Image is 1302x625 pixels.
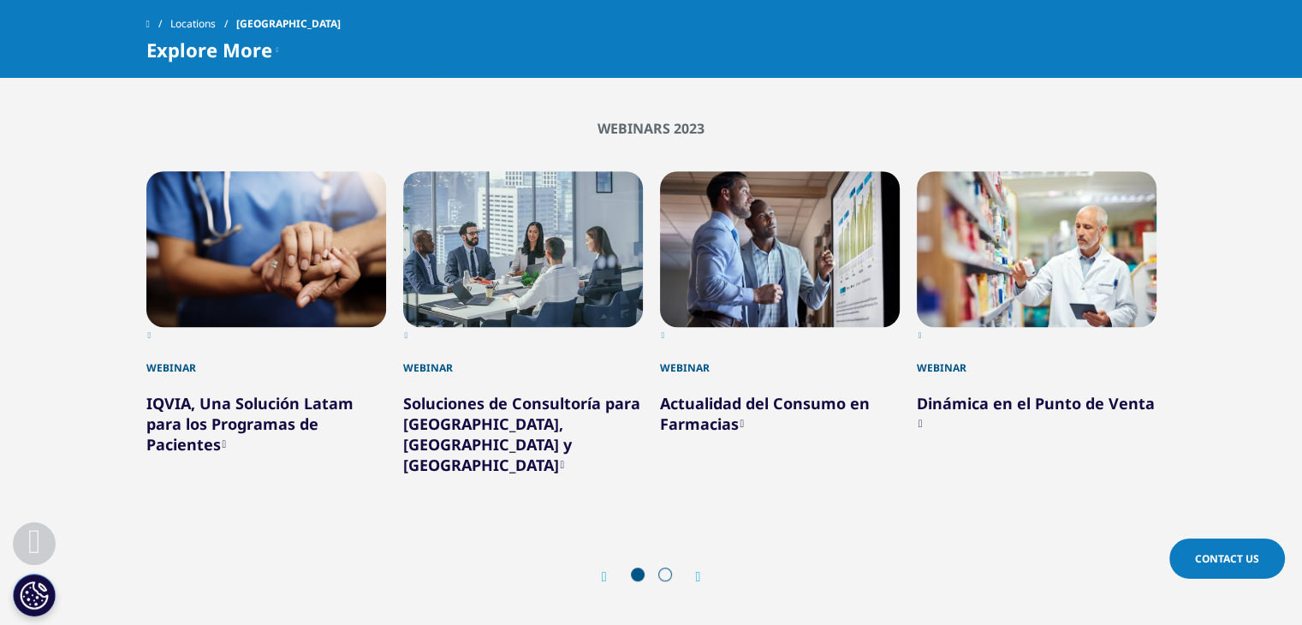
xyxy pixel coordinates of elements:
a: Actualidad del Consumo en Farmacias [660,393,870,434]
div: WEBINAR [917,343,1156,376]
div: WEBINAR [403,343,643,376]
div: 4 / 6 [917,171,1156,491]
div: WEBINAR [660,343,900,376]
a: IQVIA, Una Solución Latam para los Programas de Pacientes [146,393,354,455]
a: Locations [170,9,236,39]
div: Previous slide [602,568,624,585]
span: Explore More [146,39,272,60]
div: 3 / 6 [660,171,900,491]
span: Contact Us [1195,551,1259,566]
h2: Webinars 2023 [146,120,1156,137]
div: WEBINAR [146,343,386,376]
div: Next slide [679,568,701,585]
a: Soluciones de Consultoría para [GEOGRAPHIC_DATA], [GEOGRAPHIC_DATA] y [GEOGRAPHIC_DATA] [403,393,640,475]
span: [GEOGRAPHIC_DATA] [236,9,341,39]
button: Configuración de cookies [13,574,56,616]
a: Contact Us [1169,539,1285,579]
a: Dinámica en el Punto de Venta [917,393,1155,434]
div: 1 / 6 [146,171,386,491]
div: 2 / 6 [403,171,643,491]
